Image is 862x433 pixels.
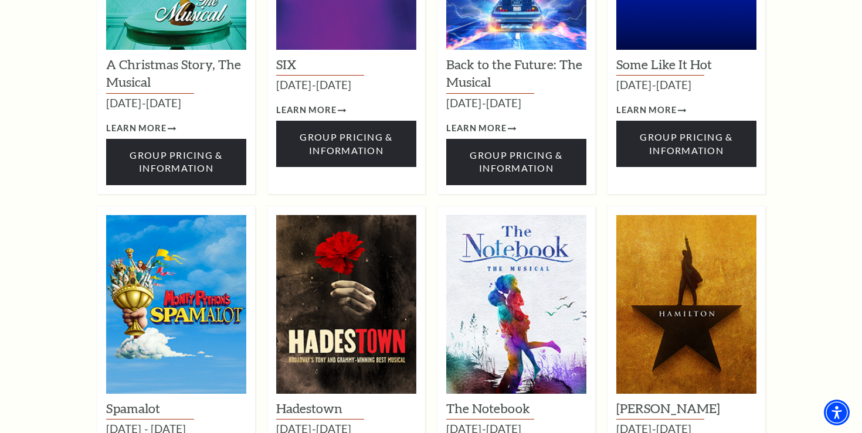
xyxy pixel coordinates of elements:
[616,121,756,167] a: Group Pricing & Information - open in a new tab
[640,131,732,155] span: Group Pricing & Information
[276,56,416,76] p: SIX
[616,103,686,118] a: April 14-19, 2026 Learn More Group Pricing & Information - open in a new tab
[446,121,516,136] a: March 24-29, 2026 Learn More Group Pricing & Information - open in a new tab
[446,56,586,94] p: Back to the Future: The Musical
[276,121,416,167] a: Group Pricing & Information - open in a new tab
[824,400,850,425] div: Accessibility Menu
[616,76,756,94] p: [DATE]-[DATE]
[446,139,586,185] a: Group Pricing & Information - open in a new tab
[446,215,586,394] img: The Notebook
[106,94,246,112] p: [DATE]-[DATE]
[616,103,677,118] span: Learn More
[106,400,246,420] p: Spamalot
[106,121,176,136] a: December 5-7, 2025 Learn More Group Pricing & Information - open in a new tab
[106,139,246,185] a: Group Pricing & Information - open in a new tab
[446,400,586,420] p: The Notebook
[130,149,222,173] span: Group Pricing & Information
[446,121,507,136] span: Learn More
[616,56,756,76] p: Some Like It Hot
[470,149,562,173] span: Group Pricing & Information
[276,215,416,394] img: Hadestown
[106,56,246,94] p: A Christmas Story, The Musical
[300,131,392,155] span: Group Pricing & Information
[106,215,246,394] img: Spamalot
[276,103,337,118] span: Learn More
[616,400,756,420] p: [PERSON_NAME]
[616,215,756,394] img: Hamilton
[276,76,416,94] p: [DATE]-[DATE]
[106,121,167,136] span: Learn More
[276,400,416,420] p: Hadestown
[446,94,586,112] p: [DATE]-[DATE]
[276,103,346,118] a: February 10-15, 2026 Learn More Group Pricing & Information - open in a new tab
